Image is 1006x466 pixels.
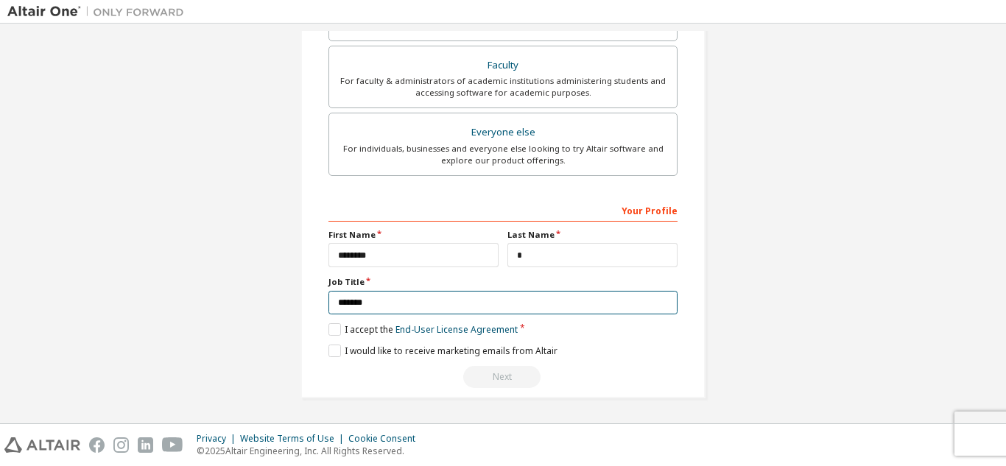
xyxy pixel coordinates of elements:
div: Privacy [197,433,240,445]
p: © 2025 Altair Engineering, Inc. All Rights Reserved. [197,445,424,457]
label: Job Title [328,276,678,288]
div: For individuals, businesses and everyone else looking to try Altair software and explore our prod... [338,143,668,166]
div: Select your account type to continue [328,366,678,388]
img: facebook.svg [89,437,105,453]
div: Cookie Consent [348,433,424,445]
div: For faculty & administrators of academic institutions administering students and accessing softwa... [338,75,668,99]
label: First Name [328,229,499,241]
img: Altair One [7,4,191,19]
img: youtube.svg [162,437,183,453]
label: I accept the [328,323,518,336]
div: Your Profile [328,198,678,222]
div: Faculty [338,55,668,76]
div: Everyone else [338,122,668,143]
img: instagram.svg [113,437,129,453]
img: linkedin.svg [138,437,153,453]
div: Website Terms of Use [240,433,348,445]
label: I would like to receive marketing emails from Altair [328,345,557,357]
a: End-User License Agreement [395,323,518,336]
img: altair_logo.svg [4,437,80,453]
label: Last Name [507,229,678,241]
